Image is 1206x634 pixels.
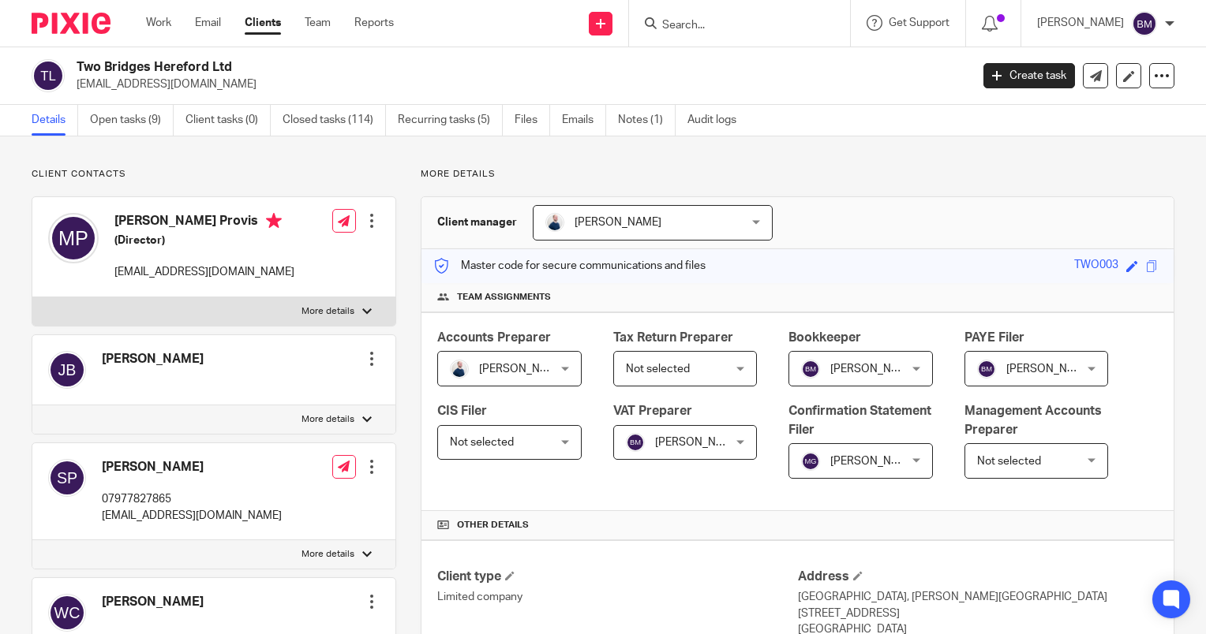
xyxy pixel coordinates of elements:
h4: [PERSON_NAME] [102,351,204,367]
img: svg%3E [48,594,86,632]
img: svg%3E [977,360,996,379]
span: Get Support [889,17,949,28]
p: More details [301,305,354,318]
p: [PERSON_NAME] [1037,15,1124,31]
span: Not selected [977,456,1041,467]
span: [PERSON_NAME] [479,364,566,375]
span: Bookkeeper [788,331,861,344]
a: Emails [562,105,606,136]
h4: Address [798,569,1158,585]
img: MC_T&CO-3.jpg [545,213,564,232]
h4: [PERSON_NAME] [102,594,204,610]
span: Tax Return Preparer [613,331,733,344]
img: svg%3E [801,360,820,379]
span: Accounts Preparer [437,331,551,344]
span: [PERSON_NAME] [830,364,917,375]
a: Clients [245,15,281,31]
img: svg%3E [801,452,820,471]
a: Work [146,15,171,31]
h5: (Director) [114,233,294,248]
span: [PERSON_NAME] [830,456,917,467]
a: Audit logs [687,105,748,136]
i: Primary [266,213,282,229]
p: Limited company [437,589,797,605]
span: Management Accounts Preparer [964,405,1102,435]
img: Pixie [32,13,110,34]
p: Client contacts [32,168,396,181]
span: Not selected [626,364,690,375]
a: Files [515,105,550,136]
a: Closed tasks (114) [283,105,386,136]
a: Open tasks (9) [90,105,174,136]
p: More details [421,168,1174,181]
p: More details [301,548,354,561]
span: [PERSON_NAME] [655,437,742,448]
p: [EMAIL_ADDRESS][DOMAIN_NAME] [114,264,294,280]
a: Team [305,15,331,31]
img: svg%3E [48,213,99,263]
img: svg%3E [32,59,65,92]
img: svg%3E [626,433,645,452]
p: 07977827865 [102,491,282,507]
span: Confirmation Statement Filer [788,405,931,435]
span: [PERSON_NAME] [575,217,661,228]
h2: Two Bridges Hereford Ltd [77,59,783,76]
input: Search [661,19,803,33]
a: Notes (1) [618,105,676,136]
div: TWO003 [1074,257,1118,275]
p: Master code for secure communications and files [433,258,706,274]
a: Reports [354,15,394,31]
a: Email [195,15,221,31]
p: [EMAIL_ADDRESS][DOMAIN_NAME] [77,76,960,92]
img: svg%3E [48,459,86,497]
a: Client tasks (0) [185,105,271,136]
h4: Client type [437,569,797,585]
p: More details [301,413,354,426]
h3: Client manager [437,214,517,230]
h4: [PERSON_NAME] [102,459,282,475]
h4: [PERSON_NAME] Provis [114,213,294,233]
img: MC_T&CO-3.jpg [450,360,469,379]
span: Other details [457,519,529,531]
span: VAT Preparer [613,405,692,417]
span: [PERSON_NAME] [1006,364,1093,375]
span: CIS Filer [437,405,487,417]
span: Team assignments [457,291,551,304]
p: [GEOGRAPHIC_DATA], [PERSON_NAME][GEOGRAPHIC_DATA] [798,589,1158,605]
a: Create task [983,63,1075,88]
span: Not selected [450,437,514,448]
a: Details [32,105,78,136]
a: Recurring tasks (5) [398,105,503,136]
img: svg%3E [48,351,86,389]
span: PAYE Filer [964,331,1024,344]
img: svg%3E [1132,11,1157,36]
p: [EMAIL_ADDRESS][DOMAIN_NAME] [102,508,282,524]
p: [STREET_ADDRESS] [798,606,1158,621]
